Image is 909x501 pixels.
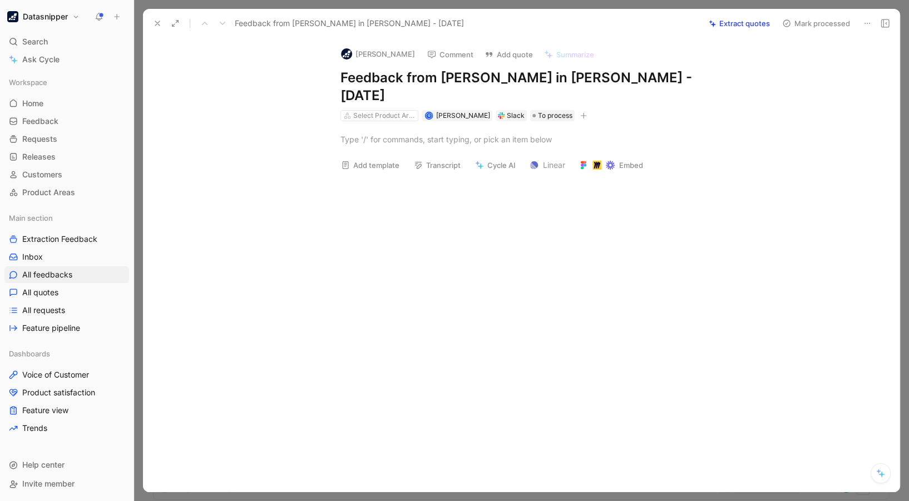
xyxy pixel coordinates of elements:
[7,11,18,22] img: Datasnipper
[574,157,648,173] button: Embed
[336,46,420,62] button: logo[PERSON_NAME]
[4,131,129,147] a: Requests
[22,387,95,398] span: Product satisfaction
[22,369,89,380] span: Voice of Customer
[9,348,50,359] span: Dashboards
[22,460,65,469] span: Help center
[4,166,129,183] a: Customers
[353,110,416,121] div: Select Product Areas
[470,157,521,173] button: Cycle AI
[22,35,48,48] span: Search
[530,158,565,172] span: Linear
[341,48,352,59] img: logo
[22,287,58,298] span: All quotes
[22,405,68,416] span: Feature view
[4,302,129,319] a: All requests
[530,110,575,121] div: To process
[22,53,60,66] span: Ask Cycle
[4,74,129,91] div: Workspace
[22,98,43,109] span: Home
[4,384,129,401] a: Product satisfaction
[556,49,594,59] span: Summarize
[340,69,725,105] h1: Feedback from [PERSON_NAME] in [PERSON_NAME] - [DATE]
[4,9,82,24] button: DatasnipperDatasnipper
[22,479,75,488] span: Invite member
[4,345,129,436] div: DashboardsVoice of CustomerProduct satisfactionFeature viewTrends
[22,116,58,127] span: Feedback
[4,210,129,336] div: Main sectionExtraction FeedbackInboxAll feedbacksAll quotesAll requestsFeature pipeline
[4,33,129,50] div: Search
[4,95,129,112] a: Home
[22,423,47,434] span: Trends
[4,51,129,68] a: Ask Cycle
[4,210,129,226] div: Main section
[704,16,775,31] button: Extract quotes
[409,157,466,173] button: Transcript
[4,345,129,362] div: Dashboards
[4,420,129,436] a: Trends
[4,366,129,383] a: Voice of Customer
[4,184,129,201] a: Product Areas
[22,269,72,280] span: All feedbacks
[4,249,129,265] a: Inbox
[777,16,855,31] button: Mark processed
[4,284,129,301] a: All quotes
[22,133,57,145] span: Requests
[507,110,525,121] div: Slack
[422,47,478,62] button: Comment
[22,169,62,180] span: Customers
[480,47,538,62] button: Add quote
[22,151,56,162] span: Releases
[4,457,129,473] div: Help center
[4,402,129,419] a: Feature view
[4,475,129,492] div: Invite member
[436,111,490,120] span: [PERSON_NAME]
[9,77,47,88] span: Workspace
[22,323,80,334] span: Feature pipeline
[22,305,65,316] span: All requests
[538,110,572,121] span: To process
[4,320,129,336] a: Feature pipeline
[22,187,75,198] span: Product Areas
[426,113,432,119] div: G
[4,148,129,165] a: Releases
[22,251,43,262] span: Inbox
[525,157,570,173] button: Linear
[4,231,129,247] a: Extraction Feedback
[539,47,599,62] button: Summarize
[9,212,53,224] span: Main section
[4,266,129,283] a: All feedbacks
[4,113,129,130] a: Feedback
[22,234,97,245] span: Extraction Feedback
[336,157,404,173] button: Add template
[235,17,464,30] span: Feedback from [PERSON_NAME] in [PERSON_NAME] - [DATE]
[23,12,68,22] h1: Datasnipper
